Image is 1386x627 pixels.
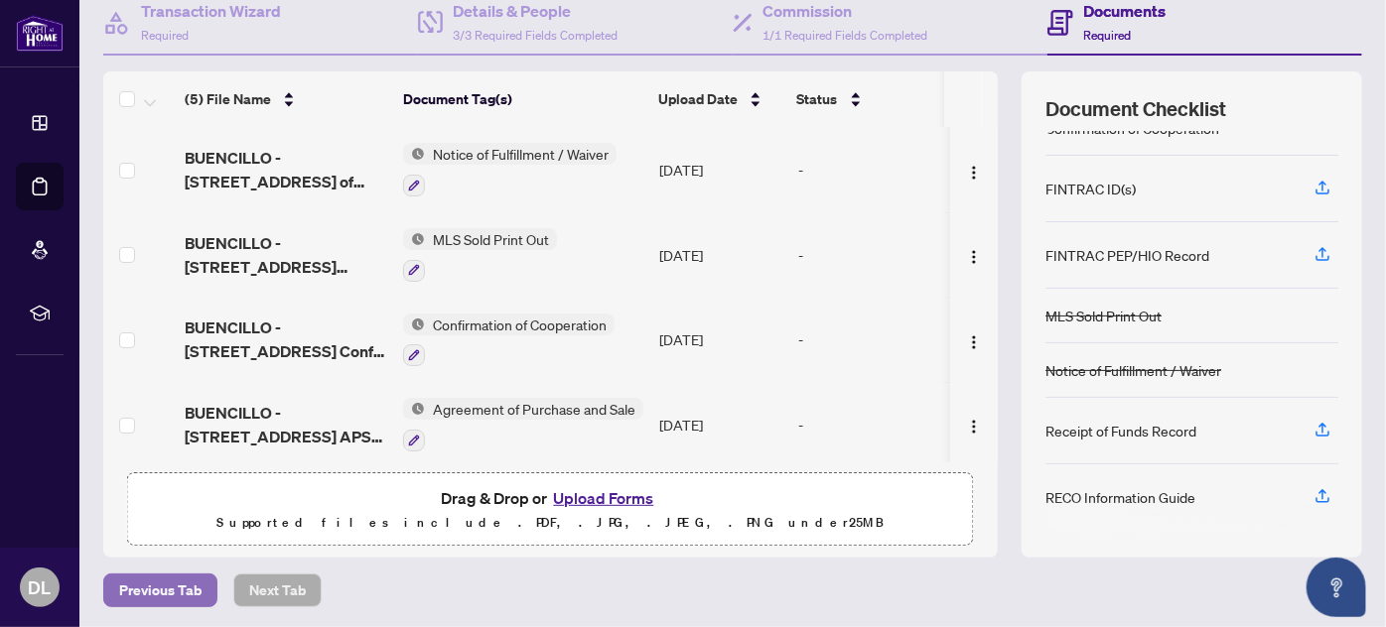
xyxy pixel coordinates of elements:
[966,165,982,181] img: Logo
[403,143,425,165] img: Status Icon
[185,315,387,363] span: BUENCILLO - [STREET_ADDRESS] Conf Of Co-Op SIGNED.pdf
[140,511,961,535] p: Supported files include .PDF, .JPG, .JPEG, .PNG under 25 MB
[453,28,618,43] span: 3/3 Required Fields Completed
[958,323,990,355] button: Logo
[798,414,951,436] div: -
[1307,558,1366,617] button: Open asap
[547,485,659,511] button: Upload Forms
[128,473,973,547] span: Drag & Drop orUpload FormsSupported files include .PDF, .JPG, .JPEG, .PNG under25MB
[395,71,650,127] th: Document Tag(s)
[403,228,557,282] button: Status IconMLS Sold Print Out
[658,88,738,110] span: Upload Date
[1045,359,1221,381] div: Notice of Fulfillment / Waiver
[425,398,643,420] span: Agreement of Purchase and Sale
[651,127,790,212] td: [DATE]
[185,401,387,448] span: BUENCILLO - [STREET_ADDRESS] APS ACCEPTED-Lawyer-SIGNED.pdf
[958,154,990,186] button: Logo
[103,573,217,607] button: Previous Tab
[185,88,271,110] span: (5) File Name
[966,249,982,265] img: Logo
[651,298,790,383] td: [DATE]
[966,334,982,350] img: Logo
[233,573,322,607] button: Next Tab
[1045,244,1209,266] div: FINTRAC PEP/HIO Record
[1045,420,1196,441] div: Receipt of Funds Record
[1045,486,1195,508] div: RECO Information Guide
[29,573,52,601] span: DL
[425,228,557,250] span: MLS Sold Print Out
[441,485,659,511] span: Drag & Drop or
[119,574,202,606] span: Previous Tab
[651,212,790,298] td: [DATE]
[650,71,789,127] th: Upload Date
[966,419,982,435] img: Logo
[1045,95,1226,123] span: Document Checklist
[651,382,790,467] td: [DATE]
[762,28,927,43] span: 1/1 Required Fields Completed
[403,313,615,367] button: Status IconConfirmation of Cooperation
[1045,178,1136,199] div: FINTRAC ID(s)
[798,328,951,350] div: -
[425,143,617,165] span: Notice of Fulfillment / Waiver
[403,313,425,335] img: Status Icon
[141,28,189,43] span: Required
[797,88,838,110] span: Status
[789,71,958,127] th: Status
[403,398,643,451] button: Status IconAgreement of Purchase and Sale
[798,244,951,266] div: -
[185,146,387,193] span: BUENCILLO - [STREET_ADDRESS] of COF - Signed.pdf
[403,398,425,420] img: Status Icon
[425,313,615,335] span: Confirmation of Cooperation
[177,71,395,127] th: (5) File Name
[185,231,387,279] span: BUENCILLO - [STREET_ADDRESS][GEOGRAPHIC_DATA] MLS.pdf
[1083,28,1131,43] span: Required
[403,228,425,250] img: Status Icon
[798,159,951,181] div: -
[403,143,617,196] button: Status IconNotice of Fulfillment / Waiver
[958,409,990,440] button: Logo
[1045,305,1162,326] div: MLS Sold Print Out
[958,239,990,271] button: Logo
[16,15,64,52] img: logo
